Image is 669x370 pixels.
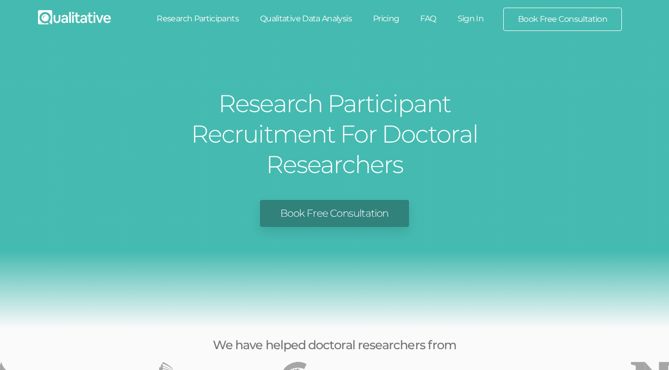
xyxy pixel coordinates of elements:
h1: Research Participant Recruitment For Doctoral Researchers [144,88,525,180]
a: Qualitative Data Analysis [249,8,362,30]
a: Sign In [447,8,495,30]
h3: We have helped doctoral researchers from [91,339,578,352]
a: Book Free Consultation [504,8,621,30]
a: Book Free Consultation [260,200,408,227]
img: Qualitative [38,10,111,24]
a: Pricing [362,8,410,30]
a: FAQ [410,8,447,30]
a: Research Participants [146,8,249,30]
